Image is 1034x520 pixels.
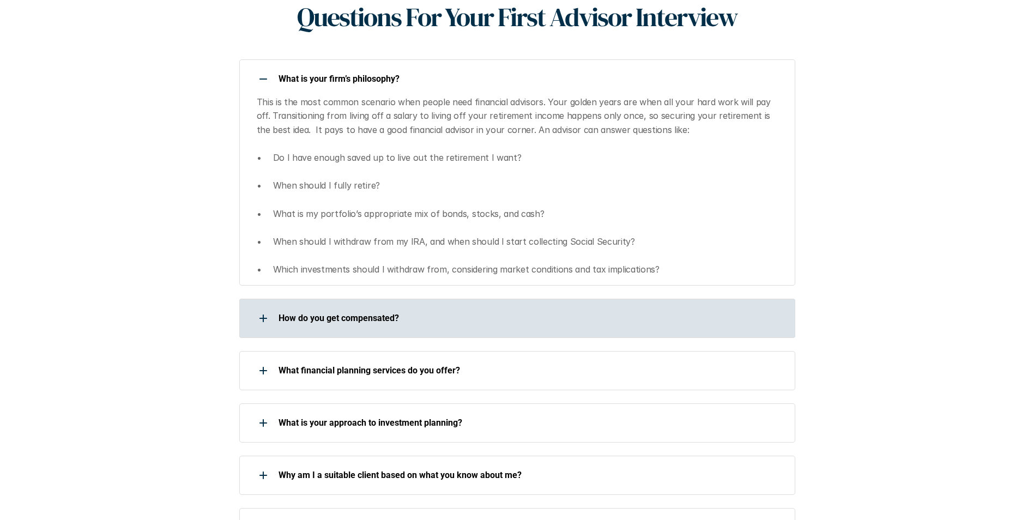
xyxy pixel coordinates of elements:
h1: Questions For Your First Advisor Interview [297,2,737,33]
p: How do you get compensated? [279,313,781,323]
p: This is the most common scenario when people need financial advisors. Your golden years are when ... [257,95,782,151]
p: What financial planning services do you offer? [279,365,781,376]
p: What is my portfolio’s appropriate mix of bonds, stocks, and cash? [273,207,782,235]
p: Which investments should I withdraw from, considering market conditions and tax implications? [273,263,782,277]
p: Do I have enough saved up to live out the retirement I want? [273,151,782,179]
p: When should I fully retire? [273,179,782,207]
p: Why am I a suitable client based on what you know about me? [279,470,781,480]
p: What is your approach to investment planning? [279,418,781,428]
p: When should I withdraw from my IRA, and when should I start collecting Social Security? [273,235,782,263]
p: What is your firm’s philosophy? [279,74,781,84]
